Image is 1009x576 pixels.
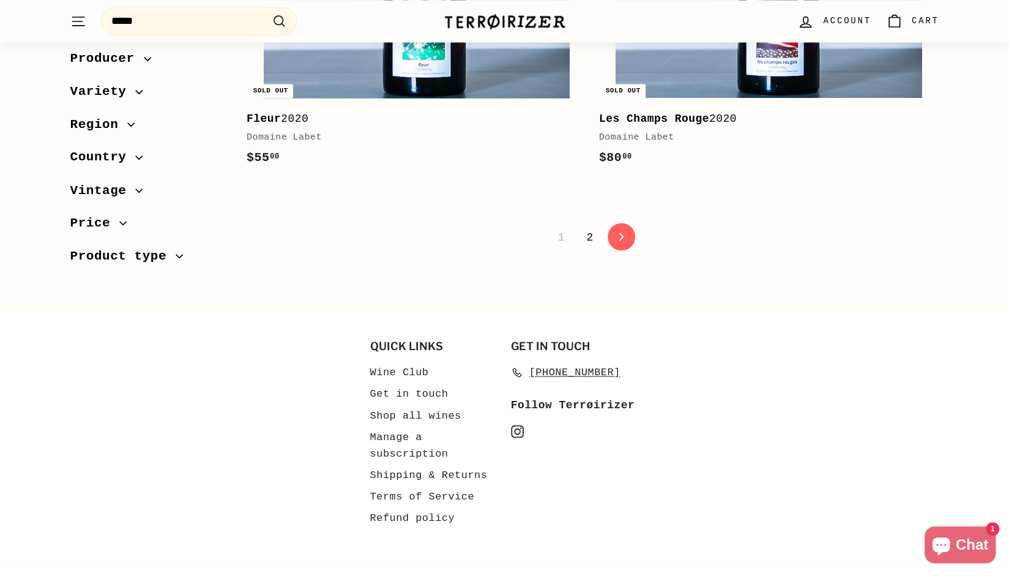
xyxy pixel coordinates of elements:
[370,361,429,383] a: Wine Club
[511,396,639,414] div: Follow Terrøirizer
[70,48,144,69] span: Producer
[551,226,572,247] span: 1
[270,152,279,161] sup: 00
[370,485,474,507] a: Terms of Service
[511,361,620,383] a: [PHONE_NUMBER]
[70,147,136,168] span: Country
[921,526,999,566] inbox-online-store-chat: Shopify online store chat
[622,152,631,161] sup: 00
[370,507,455,528] a: Refund policy
[70,114,128,135] span: Region
[247,113,281,125] b: Fleur
[370,426,499,464] a: Manage a subscription
[70,45,227,78] button: Producer
[70,144,227,177] button: Country
[70,81,136,102] span: Variety
[529,364,620,380] span: [PHONE_NUMBER]
[599,113,709,125] b: Les Champs Rouge
[70,245,176,266] span: Product type
[70,78,227,111] button: Variety
[247,110,575,128] div: 2020
[511,340,639,352] h2: Get in touch
[370,340,499,352] h2: Quick links
[70,212,120,233] span: Price
[70,111,227,144] button: Region
[247,130,575,145] div: Domaine Labet
[823,14,871,28] span: Account
[599,151,632,165] span: $80
[579,226,600,247] a: 2
[599,130,927,145] div: Domaine Labet
[599,110,927,128] div: 2020
[248,84,293,98] div: Sold out
[247,151,280,165] span: $55
[370,383,449,404] a: Get in touch
[70,242,227,275] button: Product type
[790,3,878,39] a: Account
[70,209,227,242] button: Price
[370,405,461,426] a: Shop all wines
[600,84,645,98] div: Sold out
[370,464,488,485] a: Shipping & Returns
[912,14,939,28] span: Cart
[70,180,136,201] span: Vintage
[879,3,947,39] a: Cart
[70,177,227,210] button: Vintage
